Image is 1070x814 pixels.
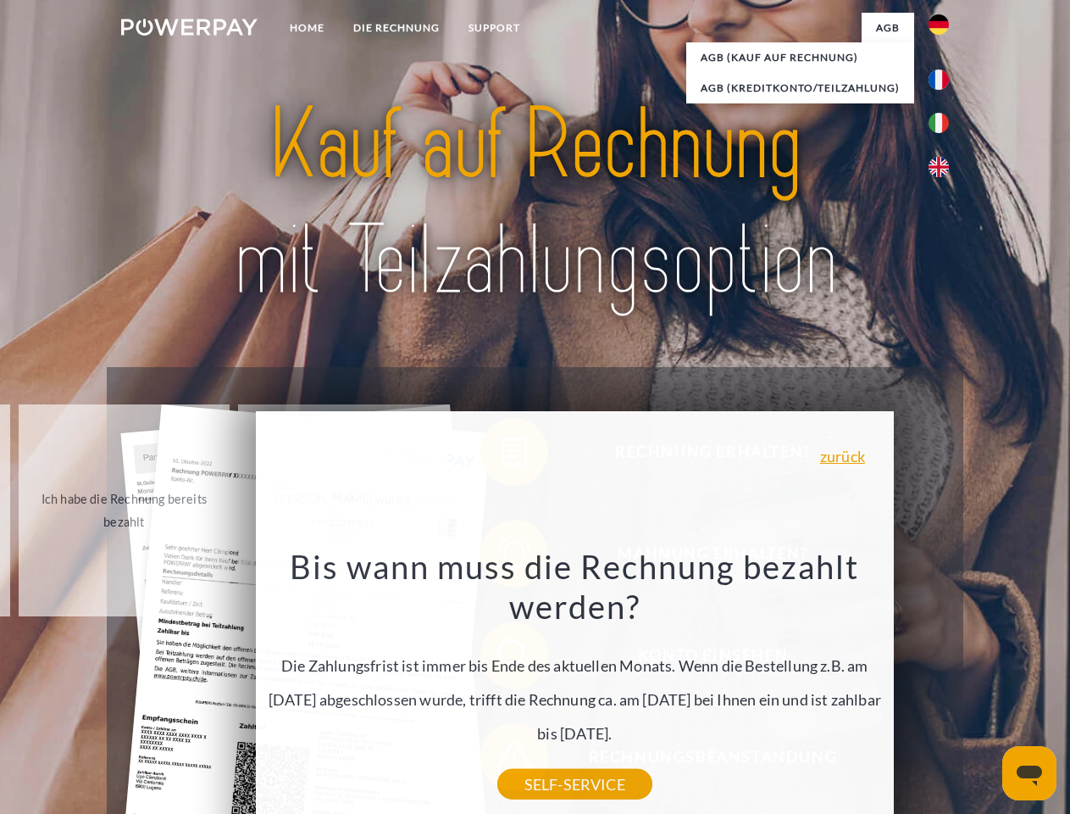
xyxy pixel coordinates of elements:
h3: Bis wann muss die Rechnung bezahlt werden? [265,546,884,627]
a: AGB (Kauf auf Rechnung) [686,42,914,73]
img: en [929,157,949,177]
img: de [929,14,949,35]
a: DIE RECHNUNG [339,13,454,43]
iframe: Schaltfläche zum Öffnen des Messaging-Fensters [1002,746,1056,800]
a: zurück [820,449,865,464]
a: Home [275,13,339,43]
img: fr [929,70,949,90]
div: Die Zahlungsfrist ist immer bis Ende des aktuellen Monats. Wenn die Bestellung z.B. am [DATE] abg... [265,546,884,784]
img: it [929,113,949,133]
img: title-powerpay_de.svg [162,81,908,325]
div: Ich habe die Rechnung bereits bezahlt [29,488,219,533]
img: logo-powerpay-white.svg [121,19,258,36]
a: agb [862,13,914,43]
a: SUPPORT [454,13,535,43]
a: AGB (Kreditkonto/Teilzahlung) [686,73,914,103]
a: SELF-SERVICE [497,769,652,800]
